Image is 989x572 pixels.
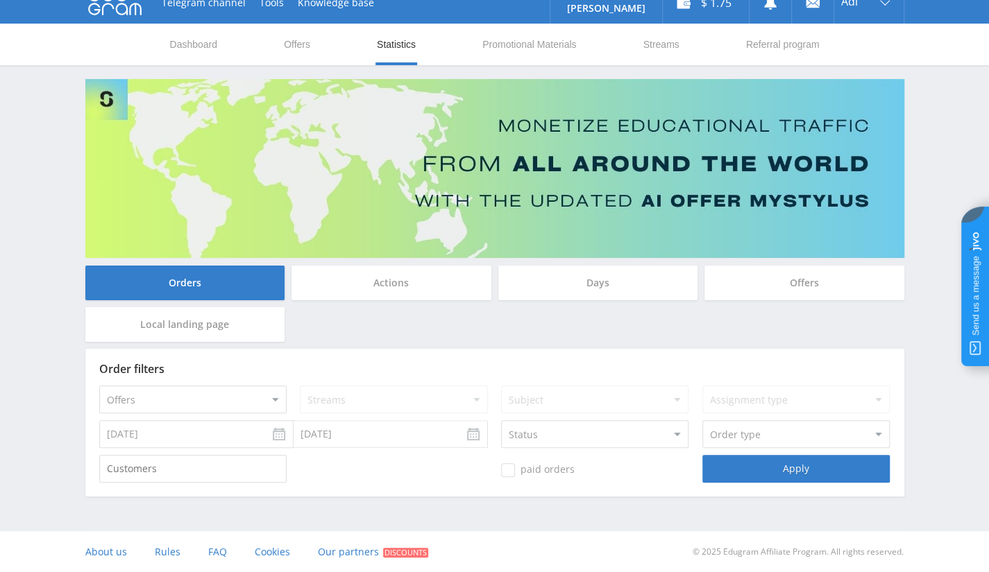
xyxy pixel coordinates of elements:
[702,455,890,483] div: Apply
[291,266,491,300] div: Actions
[745,24,821,65] a: Referral program
[641,24,680,65] a: Streams
[169,24,219,65] a: Dashboard
[383,548,428,557] span: Discounts
[481,24,577,65] a: Promotional Materials
[501,463,575,477] span: paid orders
[208,545,227,558] span: FAQ
[155,545,180,558] span: Rules
[99,455,287,483] input: Customers
[255,545,290,558] span: Cookies
[85,266,285,300] div: Orders
[85,79,904,258] img: Banner
[498,266,698,300] div: Days
[282,24,312,65] a: Offers
[704,266,904,300] div: Offers
[85,307,285,342] div: Local landing page
[99,363,890,375] div: Order filters
[567,3,645,14] p: [PERSON_NAME]
[318,545,379,558] span: Our partners
[375,24,417,65] a: Statistics
[85,545,127,558] span: About us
